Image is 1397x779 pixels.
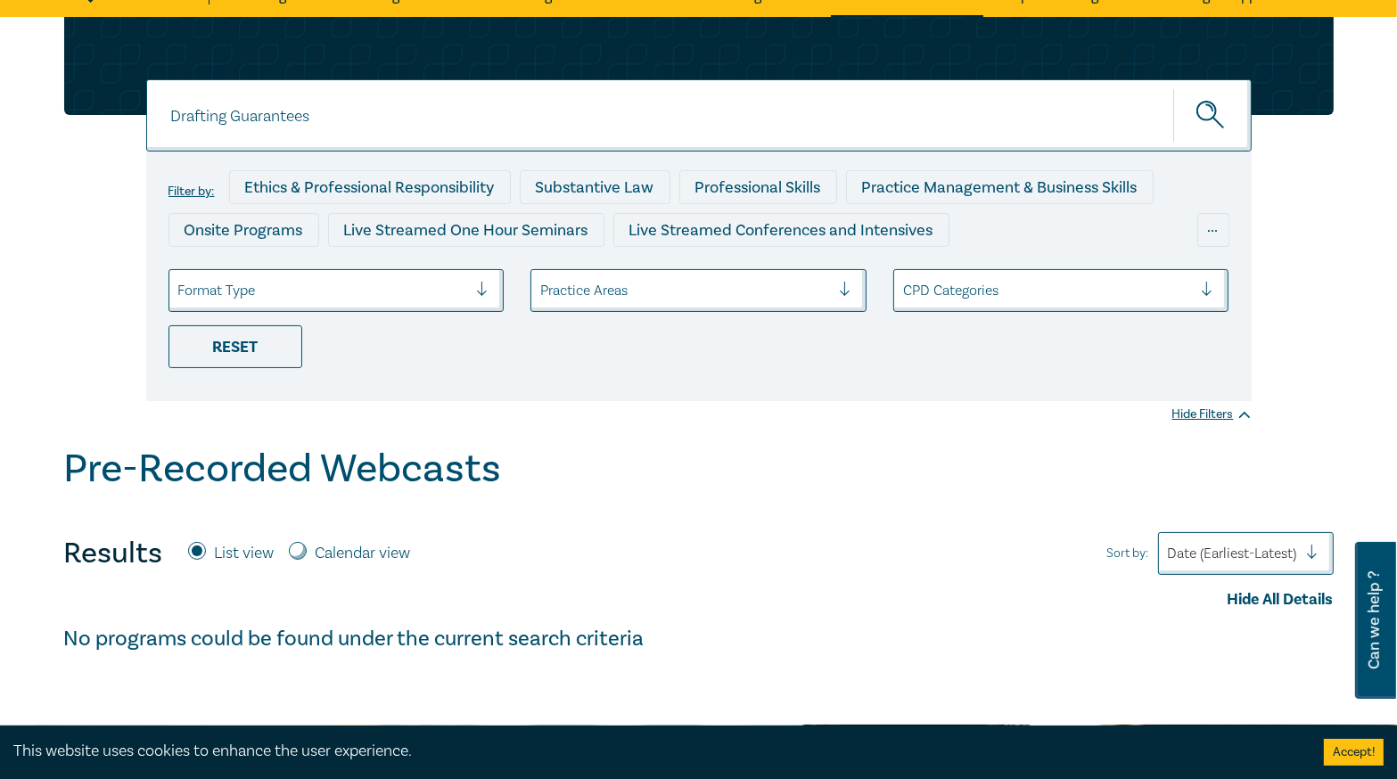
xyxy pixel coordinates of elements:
h4: No programs could be found under the current search criteria [64,625,1334,653]
div: Practice Management & Business Skills [846,170,1154,204]
label: Calendar view [316,542,411,565]
input: select [903,281,907,300]
div: ... [1197,213,1229,247]
div: Professional Skills [679,170,837,204]
div: Live Streamed One Hour Seminars [328,213,604,247]
h4: Results [64,536,163,571]
div: Reset [168,325,302,368]
div: Onsite Programs [168,213,319,247]
div: Ethics & Professional Responsibility [229,170,511,204]
input: select [178,281,182,300]
div: Hide All Details [64,588,1334,611]
h1: Pre-Recorded Webcasts [64,446,502,492]
label: Filter by: [168,184,215,199]
input: Sort by [1168,544,1171,563]
div: Hide Filters [1172,406,1252,423]
span: Sort by: [1107,544,1149,563]
span: Can we help ? [1366,553,1383,688]
div: National Programs [878,256,1042,290]
button: Accept cookies [1324,739,1384,766]
input: Search for a program title, program description or presenter name [146,79,1252,152]
div: 10 CPD Point Packages [674,256,869,290]
div: Live Streamed Conferences and Intensives [613,213,949,247]
div: Pre-Recorded Webcasts [460,256,665,290]
div: This website uses cookies to enhance the user experience. [13,740,1297,763]
input: select [540,281,544,300]
div: Substantive Law [520,170,670,204]
div: Live Streamed Practical Workshops [168,256,451,290]
label: List view [215,542,275,565]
